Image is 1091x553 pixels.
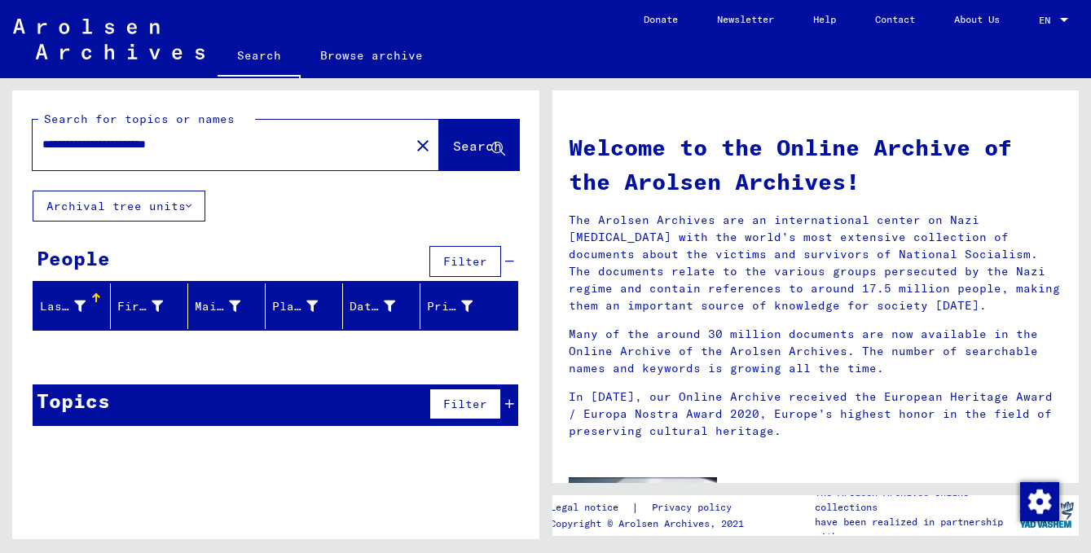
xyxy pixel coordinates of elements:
[429,246,501,277] button: Filter
[44,112,235,126] mat-label: Search for topics or names
[1039,15,1057,26] span: EN
[443,254,487,269] span: Filter
[343,283,420,329] mat-header-cell: Date of Birth
[188,283,266,329] mat-header-cell: Maiden Name
[350,293,420,319] div: Date of Birth
[420,283,517,329] mat-header-cell: Prisoner #
[1019,481,1058,520] div: Change consent
[40,298,86,315] div: Last Name
[40,293,110,319] div: Last Name
[815,485,1013,515] p: The Arolsen Archives online collections
[550,499,751,516] div: |
[427,293,497,319] div: Prisoner #
[1016,494,1077,535] img: yv_logo.png
[117,298,163,315] div: First Name
[266,283,343,329] mat-header-cell: Place of Birth
[350,298,395,315] div: Date of Birth
[815,515,1013,544] p: have been realized in partnership with
[453,138,502,154] span: Search
[443,397,487,411] span: Filter
[550,516,751,531] p: Copyright © Arolsen Archives, 2021
[37,386,110,415] div: Topics
[569,388,1063,440] p: In [DATE], our Online Archive received the European Heritage Award / Europa Nostra Award 2020, Eu...
[117,293,187,319] div: First Name
[33,283,111,329] mat-header-cell: Last Name
[37,244,110,273] div: People
[301,36,442,75] a: Browse archive
[550,499,631,516] a: Legal notice
[639,499,751,516] a: Privacy policy
[111,283,188,329] mat-header-cell: First Name
[272,293,342,319] div: Place of Birth
[569,130,1063,199] h1: Welcome to the Online Archive of the Arolsen Archives!
[195,298,240,315] div: Maiden Name
[272,298,318,315] div: Place of Birth
[569,212,1063,314] p: The Arolsen Archives are an international center on Nazi [MEDICAL_DATA] with the world’s most ext...
[218,36,301,78] a: Search
[413,136,433,156] mat-icon: close
[33,191,205,222] button: Archival tree units
[439,120,519,170] button: Search
[429,388,501,419] button: Filter
[427,298,473,315] div: Prisoner #
[569,326,1063,377] p: Many of the around 30 million documents are now available in the Online Archive of the Arolsen Ar...
[407,129,439,161] button: Clear
[13,19,205,59] img: Arolsen_neg.svg
[195,293,265,319] div: Maiden Name
[1020,482,1059,521] img: Change consent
